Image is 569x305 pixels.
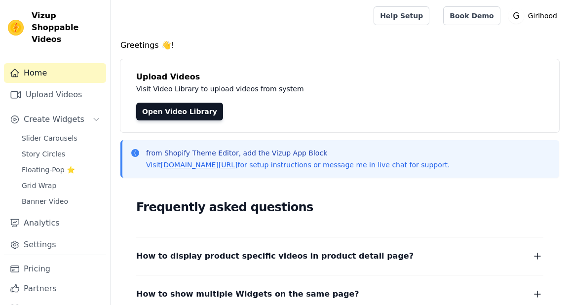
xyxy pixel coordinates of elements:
[136,103,223,120] a: Open Video Library
[16,194,106,208] a: Banner Video
[4,213,106,233] a: Analytics
[8,20,24,36] img: Vizup
[443,6,500,25] a: Book Demo
[4,63,106,83] a: Home
[146,160,450,170] p: Visit for setup instructions or message me in live chat for support.
[4,110,106,129] button: Create Widgets
[146,148,450,158] p: from Shopify Theme Editor, add the Vizup App Block
[22,149,65,159] span: Story Circles
[16,147,106,161] a: Story Circles
[161,161,238,169] a: [DOMAIN_NAME][URL]
[136,197,543,217] h2: Frequently asked questions
[4,85,106,105] a: Upload Videos
[136,249,543,263] button: How to display product specific videos in product detail page?
[374,6,429,25] a: Help Setup
[22,181,56,191] span: Grid Wrap
[136,287,359,301] span: How to show multiple Widgets on the same page?
[16,131,106,145] a: Slider Carousels
[136,83,543,95] p: Visit Video Library to upload videos from system
[513,11,519,21] text: G
[16,179,106,192] a: Grid Wrap
[22,133,77,143] span: Slider Carousels
[4,259,106,279] a: Pricing
[4,235,106,255] a: Settings
[136,287,543,301] button: How to show multiple Widgets on the same page?
[136,249,414,263] span: How to display product specific videos in product detail page?
[136,71,543,83] h4: Upload Videos
[22,196,68,206] span: Banner Video
[24,114,84,125] span: Create Widgets
[524,7,561,25] p: Girlhood
[16,163,106,177] a: Floating-Pop ⭐
[22,165,75,175] span: Floating-Pop ⭐
[32,10,102,45] span: Vizup Shoppable Videos
[508,7,561,25] button: G Girlhood
[120,39,559,51] h4: Greetings 👋!
[4,279,106,299] a: Partners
